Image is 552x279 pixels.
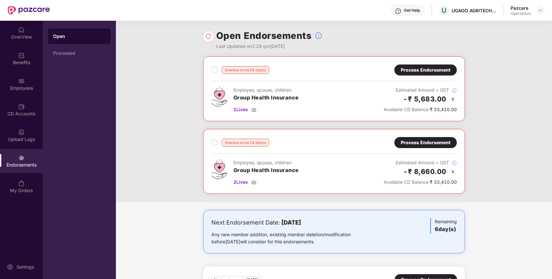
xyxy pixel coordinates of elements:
[315,32,322,40] img: svg+xml;base64,PHN2ZyBpZD0iSW5mb18tXzMyeDMyIiBkYXRhLW5hbWU9IkluZm8gLSAzMngzMiIgeG1sbnM9Imh0dHA6Ly...
[211,218,371,227] div: Next Endorsement Date:
[233,166,299,175] h3: Group Health Insurance
[211,159,227,179] img: svg+xml;base64,PHN2ZyB4bWxucz0iaHR0cDovL3d3dy53My5vcmcvMjAwMC9zdmciIHdpZHRoPSI0Ny43MTQiIGhlaWdodD...
[449,95,457,103] img: svg+xml;base64,PHN2ZyBpZD0iQmFjay0yMHgyMCIgeG1sbnM9Imh0dHA6Ly93d3cudzMub3JnLzIwMDAvc3ZnIiB3aWR0aD...
[395,8,401,14] img: svg+xml;base64,PHN2ZyBpZD0iSGVscC0zMngzMiIgeG1sbnM9Imh0dHA6Ly93d3cudzMub3JnLzIwMDAvc3ZnIiB3aWR0aD...
[449,168,457,176] img: svg+xml;base64,PHN2ZyBpZD0iQmFjay0yMHgyMCIgeG1sbnM9Imh0dHA6Ly93d3cudzMub3JnLzIwMDAvc3ZnIiB3aWR0aD...
[401,66,450,74] div: Process Endorsement
[233,106,248,113] span: 1 Lives
[233,87,299,94] div: Employee, spouse, children
[216,29,312,43] h1: Open Endorsements
[211,231,371,245] div: Any new member addition, existing member deletion/modification before [DATE] will consider for th...
[53,33,106,40] div: Open
[281,219,301,226] b: [DATE]
[233,159,299,166] div: Employee, spouse, children
[511,5,531,11] div: Pazcare
[384,179,457,186] div: ₹ 33,410.00
[251,107,256,112] img: svg+xml;base64,PHN2ZyBpZD0iRG93bmxvYWQtMzJ4MzIiIHhtbG5zPSJodHRwOi8vd3d3LnczLm9yZy8yMDAwL3N2ZyIgd2...
[511,11,531,16] div: Operations
[233,179,248,186] span: 2 Lives
[18,129,25,135] img: svg+xml;base64,PHN2ZyBpZD0iVXBsb2FkX0xvZ3MiIGRhdGEtbmFtZT0iVXBsb2FkIExvZ3MiIHhtbG5zPSJodHRwOi8vd3...
[384,106,457,113] div: ₹ 33,410.00
[18,27,25,33] img: svg+xml;base64,PHN2ZyBpZD0iSG9tZSIgeG1sbnM9Imh0dHA6Ly93d3cudzMub3JnLzIwMDAvc3ZnIiB3aWR0aD0iMjAiIG...
[251,180,256,185] img: svg+xml;base64,PHN2ZyBpZD0iRG93bmxvYWQtMzJ4MzIiIHhtbG5zPSJodHRwOi8vd3d3LnczLm9yZy8yMDAwL3N2ZyIgd2...
[404,8,420,13] div: Get Help
[8,6,50,15] img: New Pazcare Logo
[452,160,457,166] img: svg+xml;base64,PHN2ZyBpZD0iSW5mb18tXzMyeDMyIiBkYXRhLW5hbWU9IkluZm8gLSAzMngzMiIgeG1sbnM9Imh0dHA6Ly...
[401,139,450,146] div: Process Endorsement
[7,264,13,270] img: svg+xml;base64,PHN2ZyBpZD0iU2V0dGluZy0yMHgyMCIgeG1sbnM9Imh0dHA6Ly93d3cudzMub3JnLzIwMDAvc3ZnIiB3aW...
[222,139,269,146] div: Overdue since 24 day(s)
[205,33,212,40] img: svg+xml;base64,PHN2ZyBpZD0iUmVsb2FkLTMyeDMyIiB4bWxucz0iaHR0cDovL3d3dy53My5vcmcvMjAwMC9zdmciIHdpZH...
[430,218,457,234] div: Remaining
[452,88,457,93] img: svg+xml;base64,PHN2ZyBpZD0iSW5mb18tXzMyeDMyIiBkYXRhLW5hbWU9IkluZm8gLSAzMngzMiIgeG1sbnM9Imh0dHA6Ly...
[384,159,457,166] div: Estimated Amount + GST
[384,107,429,112] span: Available CD Balance
[216,43,323,50] div: Last Updated on 1:28 pm[DATE]
[403,166,446,177] h2: -₹ 8,660.00
[435,225,457,234] h3: 6 day(s)
[222,66,269,74] div: Overdue since 55 day(s)
[15,264,36,270] div: Settings
[233,94,299,102] h3: Group Health Insurance
[18,78,25,84] img: svg+xml;base64,PHN2ZyBpZD0iRW1wbG95ZWVzIiB4bWxucz0iaHR0cDovL3d3dy53My5vcmcvMjAwMC9zdmciIHdpZHRoPS...
[18,52,25,59] img: svg+xml;base64,PHN2ZyBpZD0iQmVuZWZpdHMiIHhtbG5zPSJodHRwOi8vd3d3LnczLm9yZy8yMDAwL3N2ZyIgd2lkdGg9Ij...
[18,180,25,187] img: svg+xml;base64,PHN2ZyBpZD0iTXlfT3JkZXJzIiBkYXRhLW5hbWU9Ik15IE9yZGVycyIgeG1sbnM9Imh0dHA6Ly93d3cudz...
[538,8,543,13] img: svg+xml;base64,PHN2ZyBpZD0iRHJvcGRvd24tMzJ4MzIiIHhtbG5zPSJodHRwOi8vd3d3LnczLm9yZy8yMDAwL3N2ZyIgd2...
[442,6,446,14] span: U
[211,87,227,107] img: svg+xml;base64,PHN2ZyB4bWxucz0iaHR0cDovL3d3dy53My5vcmcvMjAwMC9zdmciIHdpZHRoPSI0Ny43MTQiIGhlaWdodD...
[384,179,429,185] span: Available CD Balance
[18,155,25,161] img: svg+xml;base64,PHN2ZyBpZD0iRW5kb3JzZW1lbnRzIiB4bWxucz0iaHR0cDovL3d3dy53My5vcmcvMjAwMC9zdmciIHdpZH...
[452,7,497,14] div: UGAOO AGRITECH PRIVATE LIMITED
[403,94,446,104] h2: -₹ 5,683.00
[53,51,106,56] div: Processed
[18,103,25,110] img: svg+xml;base64,PHN2ZyBpZD0iQ0RfQWNjb3VudHMiIGRhdGEtbmFtZT0iQ0QgQWNjb3VudHMiIHhtbG5zPSJodHRwOi8vd3...
[384,87,457,94] div: Estimated Amount + GST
